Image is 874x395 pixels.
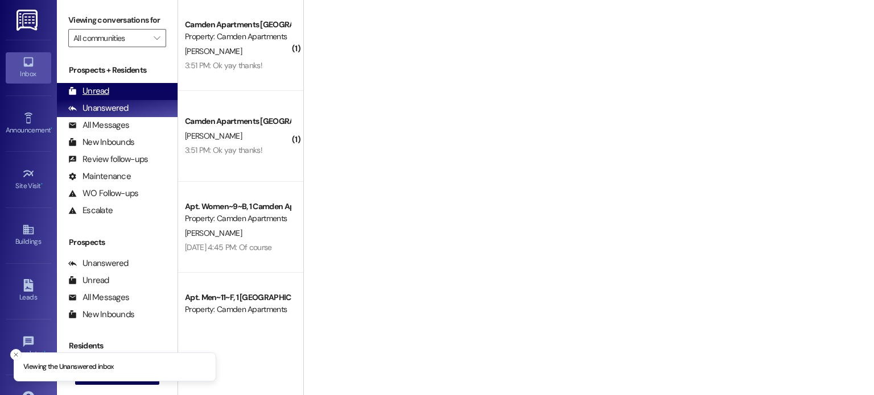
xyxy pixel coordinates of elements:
[68,102,129,114] div: Unanswered
[68,309,134,321] div: New Inbounds
[185,46,242,56] span: [PERSON_NAME]
[68,153,148,165] div: Review follow-ups
[185,31,290,43] div: Property: Camden Apartments
[17,10,40,31] img: ResiDesk Logo
[68,171,131,182] div: Maintenance
[68,85,109,97] div: Unread
[185,201,290,213] div: Apt. Women~9~B, 1 Camden Apartments - Women
[41,180,43,188] span: •
[57,340,178,352] div: Residents
[57,236,178,248] div: Prospects
[185,60,262,70] div: 3:51 PM: Ok yay thanks!
[68,292,129,303] div: All Messages
[10,349,22,360] button: Close toast
[68,188,138,199] div: WO Follow-ups
[185,242,272,252] div: [DATE] 4:45 PM: Of course
[6,276,51,306] a: Leads
[68,11,166,29] label: Viewing conversations for
[73,29,148,47] input: All communities
[185,213,290,224] div: Property: Camden Apartments
[68,257,129,269] div: Unanswered
[68,136,134,148] div: New Inbounds
[185,292,290,303] div: Apt. Men~11~F, 1 [GEOGRAPHIC_DATA] - Men
[154,34,160,43] i: 
[68,275,109,286] div: Unread
[185,228,242,238] span: [PERSON_NAME]
[68,205,113,217] div: Escalate
[185,145,262,155] div: 3:51 PM: Ok yay thanks!
[6,164,51,195] a: Site Visit •
[57,64,178,76] div: Prospects + Residents
[185,19,290,31] div: Camden Apartments [GEOGRAPHIC_DATA]
[6,52,51,83] a: Inbox
[51,124,52,132] span: •
[6,332,51,363] a: Templates •
[23,362,114,372] p: Viewing the Unanswered inbox
[185,303,290,315] div: Property: Camden Apartments
[6,220,51,251] a: Buildings
[68,119,129,131] div: All Messages
[185,131,242,141] span: [PERSON_NAME]
[185,115,290,127] div: Camden Apartments [GEOGRAPHIC_DATA]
